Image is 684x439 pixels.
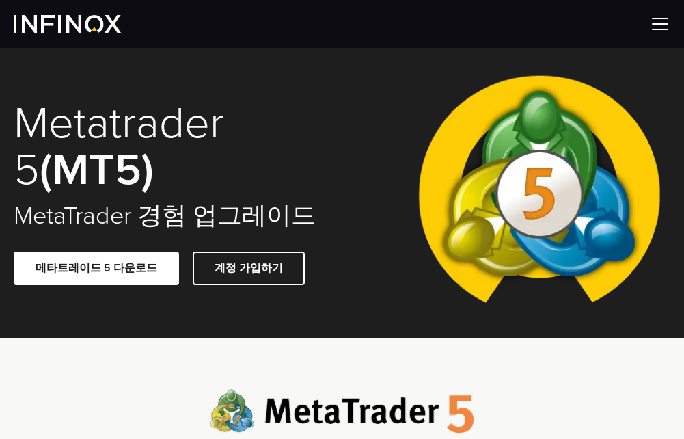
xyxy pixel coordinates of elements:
[408,48,670,338] img: Meta Trader 5
[14,201,329,231] h2: MetaTrader 경험 업그레이드
[14,252,179,285] a: 메타트레이드 5 다운로드
[40,143,154,197] strong: (MT5)
[210,389,474,434] img: Meta Trader 5 logo
[193,252,305,285] a: 계정 가입하기
[14,101,329,194] h1: Metatrader 5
